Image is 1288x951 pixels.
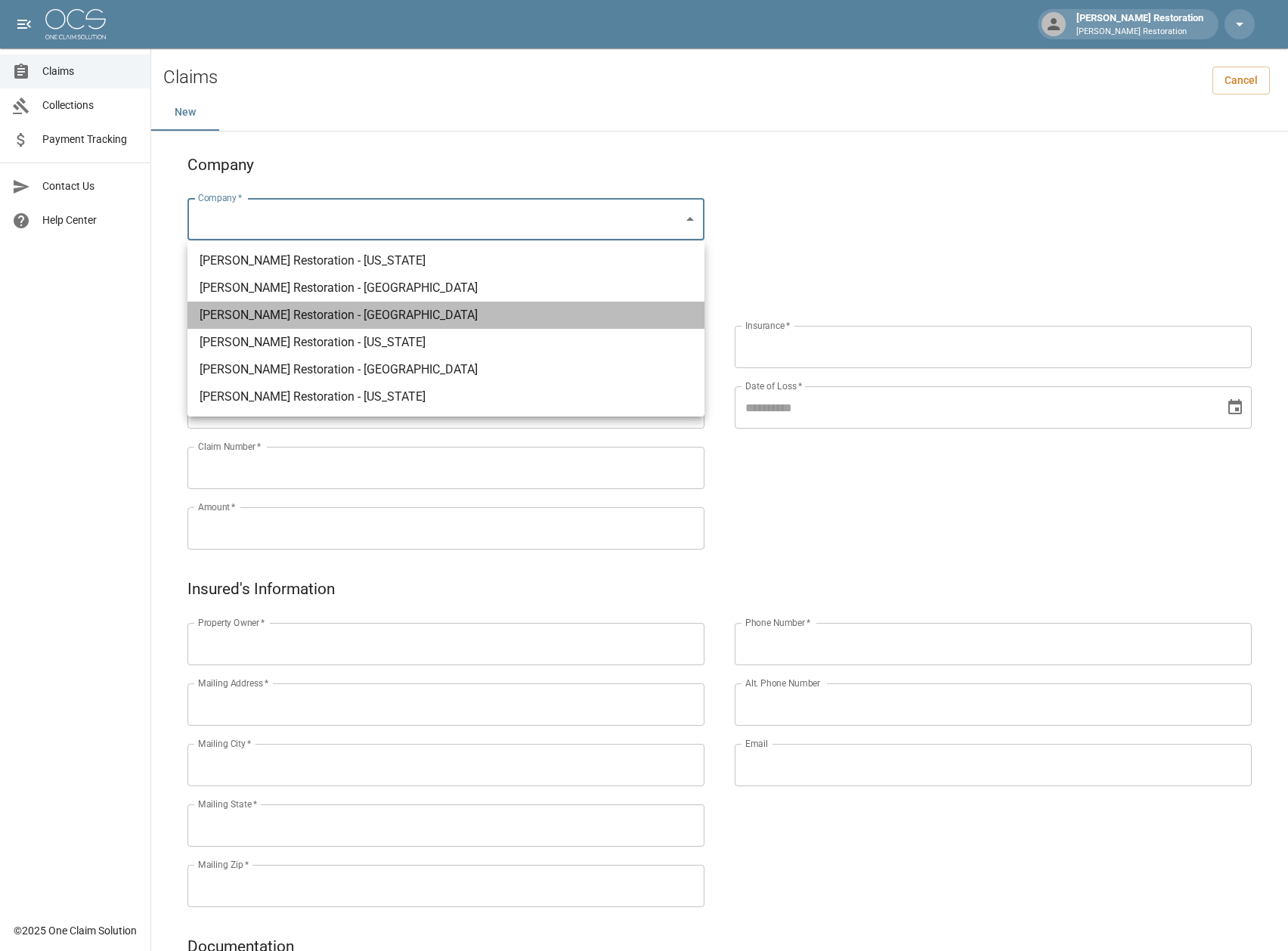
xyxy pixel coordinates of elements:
[187,302,704,329] li: [PERSON_NAME] Restoration - [GEOGRAPHIC_DATA]
[187,356,704,383] li: [PERSON_NAME] Restoration - [GEOGRAPHIC_DATA]
[187,329,704,356] li: [PERSON_NAME] Restoration - [US_STATE]
[187,247,704,274] li: [PERSON_NAME] Restoration - [US_STATE]
[187,383,704,410] li: [PERSON_NAME] Restoration - [US_STATE]
[187,274,704,302] li: [PERSON_NAME] Restoration - [GEOGRAPHIC_DATA]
